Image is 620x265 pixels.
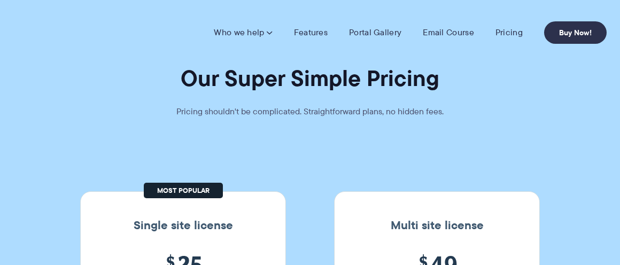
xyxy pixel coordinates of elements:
h3: Multi site license [345,219,529,232]
a: Portal Gallery [349,27,401,38]
a: Who we help [214,27,272,38]
a: Buy Now! [544,21,607,44]
p: Pricing shouldn't be complicated. Straightforward plans, no hidden fees. [150,106,470,118]
a: Email Course [423,27,474,38]
a: Pricing [495,27,523,38]
h3: Single site license [91,219,275,232]
h1: Our Super Simple Pricing [8,64,612,92]
a: Features [294,27,328,38]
